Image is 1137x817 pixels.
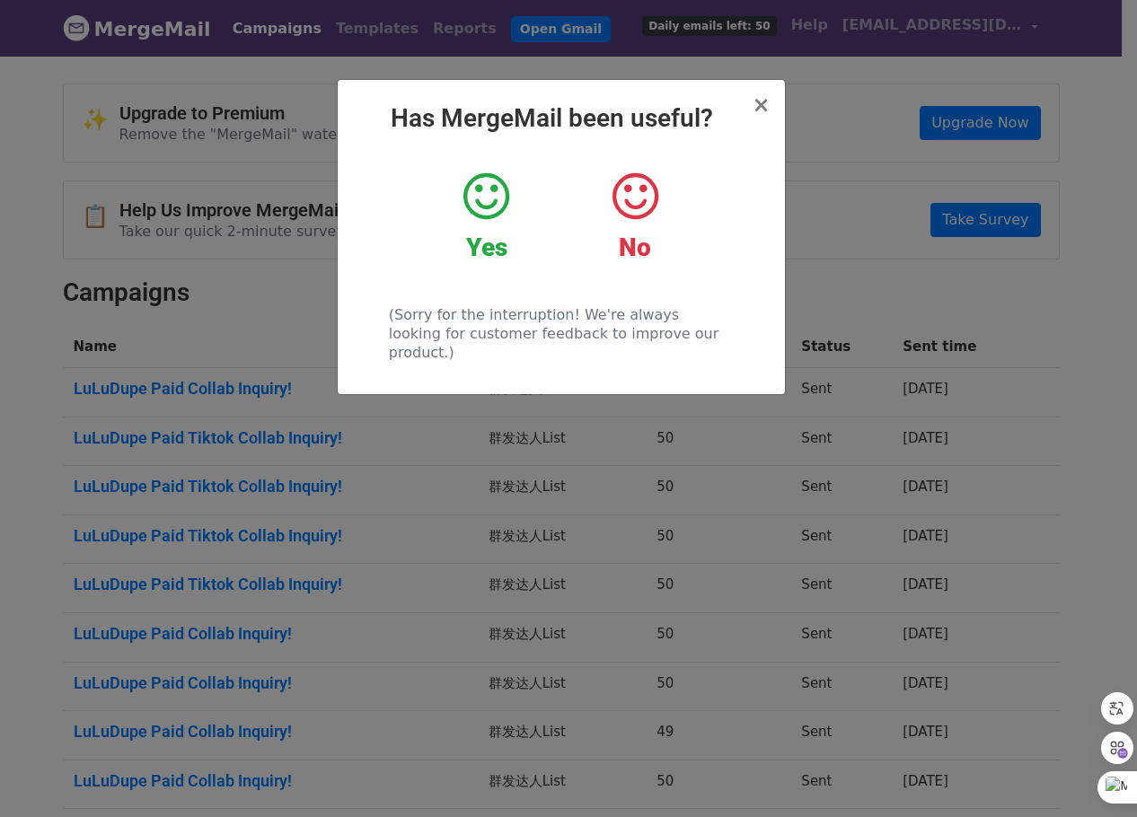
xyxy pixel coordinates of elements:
[352,103,771,134] h2: Has MergeMail been useful?
[389,305,733,362] p: (Sorry for the interruption! We're always looking for customer feedback to improve our product.)
[752,94,770,116] button: Close
[426,170,547,263] a: Yes
[574,170,695,263] a: No
[619,233,651,262] strong: No
[466,233,507,262] strong: Yes
[752,92,770,118] span: ×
